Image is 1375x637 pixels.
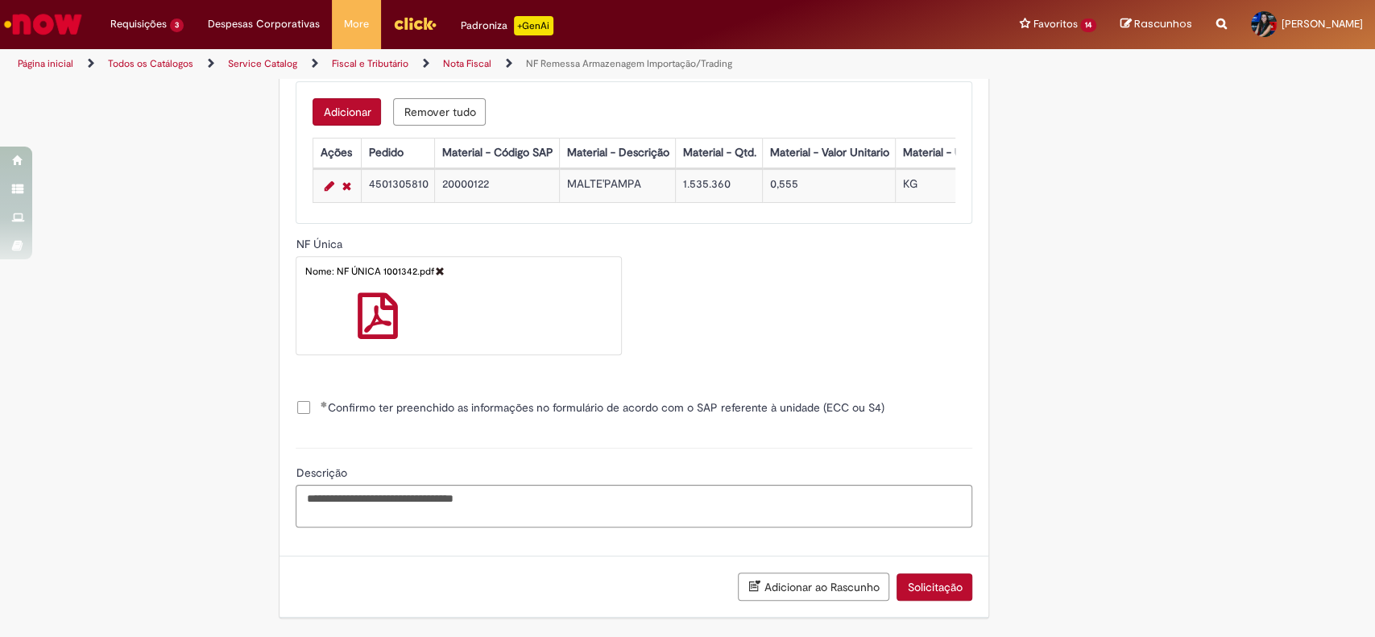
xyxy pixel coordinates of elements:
button: Remove all rows for Itens NF [393,98,486,126]
th: Material - Unid. [GEOGRAPHIC_DATA] [896,138,1100,168]
a: Editar Linha 1 [320,176,338,196]
span: [PERSON_NAME] [1282,17,1363,31]
td: KG [896,169,1100,202]
a: Fiscal e Tributário [332,57,408,70]
ul: Trilhas de página [12,49,905,79]
button: Adicionar ao Rascunho [738,573,889,601]
span: NF Única [296,237,345,251]
span: Descrição [296,465,350,480]
span: Obrigatório Preenchido [320,401,327,407]
td: 20000122 [435,169,560,202]
td: 4501305810 [362,169,435,202]
a: Página inicial [18,57,73,70]
img: click_logo_yellow_360x200.png [393,11,437,35]
a: Service Catalog [228,57,297,70]
th: Material - Qtd. [676,138,763,168]
span: More [344,16,369,32]
span: Favoritos [1033,16,1077,32]
textarea: Descrição [296,485,972,528]
th: Material - Descrição [560,138,676,168]
td: 1.535.360 [676,169,763,202]
div: Padroniza [461,16,553,35]
span: Confirmo ter preenchido as informações no formulário de acordo com o SAP referente à unidade (ECC... [320,399,884,416]
a: Todos os Catálogos [108,57,193,70]
button: Add a row for Itens NF [313,98,381,126]
span: 3 [170,19,184,32]
td: 0,555 [763,169,896,202]
button: Solicitação [897,573,972,601]
a: Delete [434,266,444,276]
span: 14 [1080,19,1096,32]
th: Ações [313,138,362,168]
span: Despesas Corporativas [208,16,320,32]
span: Rascunhos [1134,16,1192,31]
span: Requisições [110,16,167,32]
p: +GenAi [514,16,553,35]
img: ServiceNow [2,8,85,40]
a: Nota Fiscal [443,57,491,70]
div: Nome: NF ÚNICA 1001342.pdf [300,265,617,284]
th: Pedido [362,138,435,168]
th: Material - Código SAP [435,138,560,168]
a: NF Remessa Armazenagem Importação/Trading [526,57,732,70]
td: MALTE'PAMPA [560,169,676,202]
a: Rascunhos [1120,17,1192,32]
a: Remover linha 1 [338,176,354,196]
th: Material - Valor Unitario [763,138,896,168]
